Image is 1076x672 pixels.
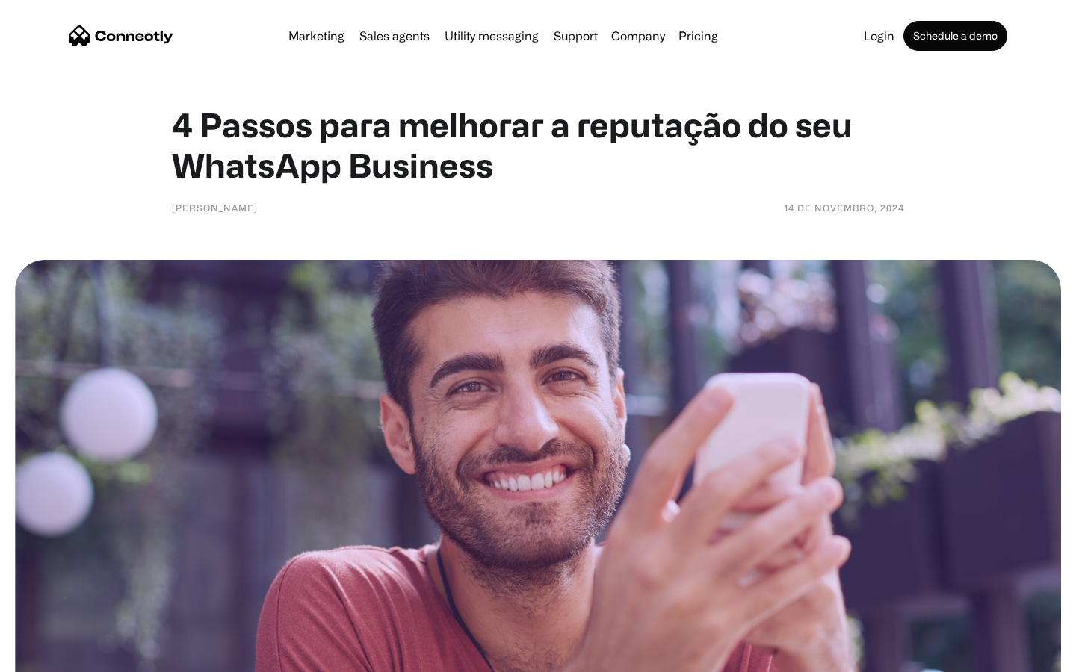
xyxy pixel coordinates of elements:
[672,30,724,42] a: Pricing
[784,200,904,215] div: 14 de novembro, 2024
[282,30,350,42] a: Marketing
[30,646,90,667] ul: Language list
[172,200,258,215] div: [PERSON_NAME]
[172,105,904,185] h1: 4 Passos para melhorar a reputação do seu WhatsApp Business
[15,646,90,667] aside: Language selected: English
[903,21,1007,51] a: Schedule a demo
[548,30,604,42] a: Support
[611,25,665,46] div: Company
[439,30,545,42] a: Utility messaging
[858,30,900,42] a: Login
[353,30,436,42] a: Sales agents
